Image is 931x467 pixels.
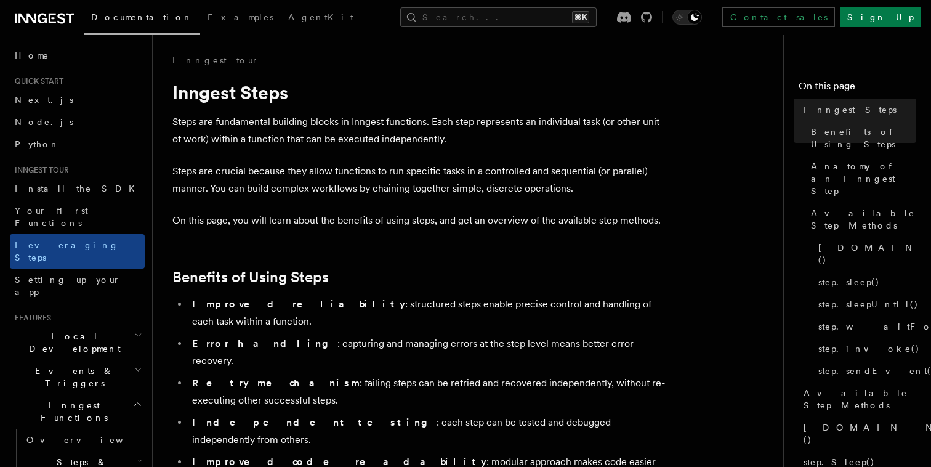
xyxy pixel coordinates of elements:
[10,394,145,429] button: Inngest Functions
[15,139,60,149] span: Python
[10,360,145,394] button: Events & Triggers
[91,12,193,22] span: Documentation
[208,12,273,22] span: Examples
[26,435,153,445] span: Overview
[15,49,49,62] span: Home
[813,293,916,315] a: step.sleepUntil()
[813,315,916,338] a: step.waitForEvent()
[172,113,665,148] p: Steps are fundamental building blocks in Inngest functions. Each step represents an individual ta...
[15,206,88,228] span: Your first Functions
[811,207,916,232] span: Available Step Methods
[10,234,145,269] a: Leveraging Steps
[10,89,145,111] a: Next.js
[192,377,360,389] strong: Retry mechanism
[572,11,589,23] kbd: ⌘K
[84,4,200,35] a: Documentation
[172,81,665,104] h1: Inngest Steps
[192,416,437,428] strong: Independent testing
[799,416,916,451] a: [DOMAIN_NAME]()
[813,360,916,382] a: step.sendEvent()
[811,126,916,150] span: Benefits of Using Steps
[806,155,916,202] a: Anatomy of an Inngest Step
[188,335,665,370] li: : capturing and managing errors at the step level means better error recovery.
[400,7,597,27] button: Search...⌘K
[10,133,145,155] a: Python
[10,325,145,360] button: Local Development
[281,4,361,33] a: AgentKit
[672,10,702,25] button: Toggle dark mode
[10,76,63,86] span: Quick start
[804,104,897,116] span: Inngest Steps
[10,165,69,175] span: Inngest tour
[188,414,665,449] li: : each step can be tested and debugged independently from others.
[813,338,916,360] a: step.invoke()
[172,269,329,286] a: Benefits of Using Steps
[813,271,916,293] a: step.sleep()
[10,269,145,303] a: Setting up your app
[15,95,73,105] span: Next.js
[10,330,134,355] span: Local Development
[15,275,121,297] span: Setting up your app
[818,343,920,355] span: step.invoke()
[799,382,916,416] a: Available Step Methods
[10,200,145,234] a: Your first Functions
[15,240,119,262] span: Leveraging Steps
[818,276,880,288] span: step.sleep()
[172,163,665,197] p: Steps are crucial because they allow functions to run specific tasks in a controlled and sequenti...
[10,399,133,424] span: Inngest Functions
[806,202,916,237] a: Available Step Methods
[10,365,134,389] span: Events & Triggers
[200,4,281,33] a: Examples
[192,338,337,349] strong: Error handling
[799,99,916,121] a: Inngest Steps
[818,298,919,311] span: step.sleepUntil()
[804,387,916,412] span: Available Step Methods
[15,184,142,193] span: Install the SDK
[10,44,145,67] a: Home
[22,429,145,451] a: Overview
[806,121,916,155] a: Benefits of Using Steps
[10,111,145,133] a: Node.js
[172,212,665,229] p: On this page, you will learn about the benefits of using steps, and get an overview of the availa...
[811,160,916,197] span: Anatomy of an Inngest Step
[813,237,916,271] a: [DOMAIN_NAME]()
[840,7,921,27] a: Sign Up
[722,7,835,27] a: Contact sales
[10,177,145,200] a: Install the SDK
[288,12,353,22] span: AgentKit
[188,296,665,330] li: : structured steps enable precise control and handling of each task within a function.
[192,298,405,310] strong: Improved reliability
[15,117,73,127] span: Node.js
[188,375,665,409] li: : failing steps can be retried and recovered independently, without re-executing other successful...
[10,313,51,323] span: Features
[172,54,259,67] a: Inngest tour
[799,79,916,99] h4: On this page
